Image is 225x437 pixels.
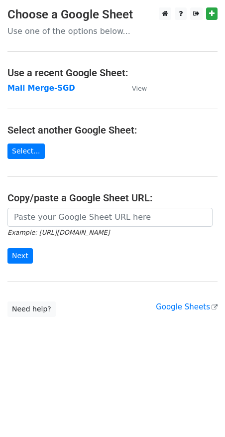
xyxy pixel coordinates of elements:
a: Mail Merge-SGD [7,84,75,93]
h3: Choose a Google Sheet [7,7,218,22]
a: View [122,84,147,93]
a: Need help? [7,301,56,317]
a: Select... [7,144,45,159]
input: Paste your Google Sheet URL here [7,208,213,227]
a: Google Sheets [156,302,218,311]
input: Next [7,248,33,264]
h4: Copy/paste a Google Sheet URL: [7,192,218,204]
small: View [132,85,147,92]
h4: Use a recent Google Sheet: [7,67,218,79]
p: Use one of the options below... [7,26,218,36]
h4: Select another Google Sheet: [7,124,218,136]
small: Example: [URL][DOMAIN_NAME] [7,229,110,236]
